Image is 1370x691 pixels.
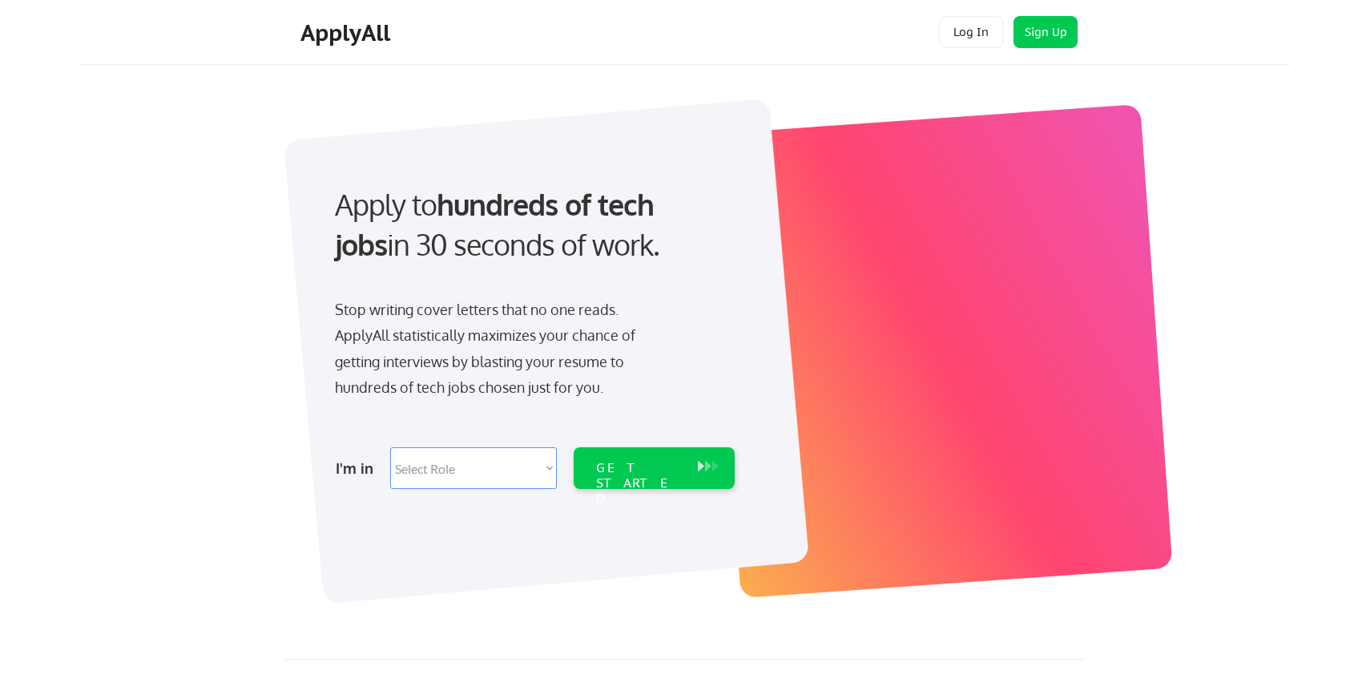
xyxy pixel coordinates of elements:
button: Sign Up [1013,16,1078,48]
div: GET STARTED [596,460,682,507]
strong: hundreds of tech jobs [335,186,661,262]
button: Log In [939,16,1003,48]
div: Apply to in 30 seconds of work. [335,184,728,265]
div: I'm in [336,455,381,481]
div: Stop writing cover letters that no one reads. ApplyAll statistically maximizes your chance of get... [335,297,664,401]
div: ApplyAll [300,19,395,46]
